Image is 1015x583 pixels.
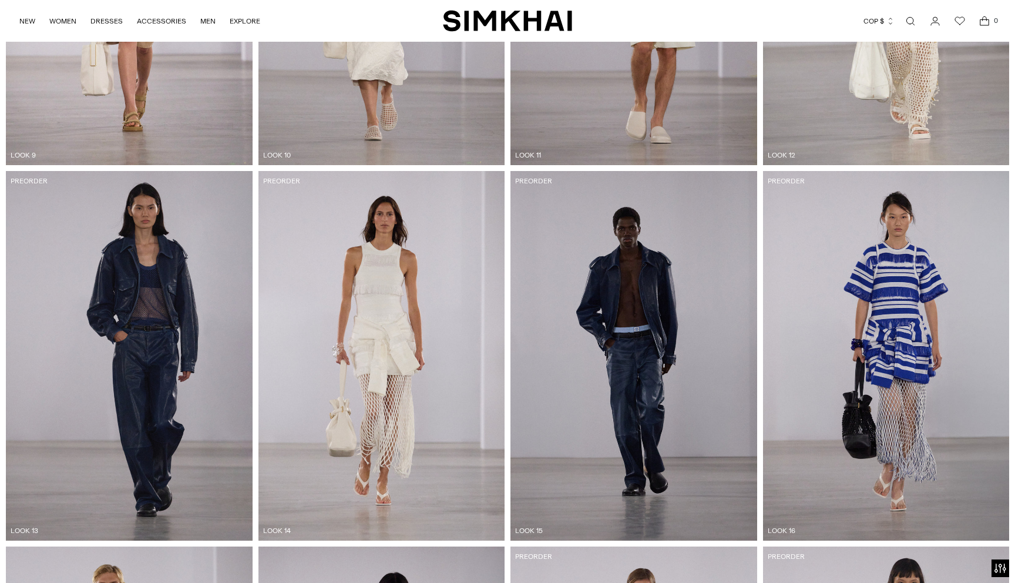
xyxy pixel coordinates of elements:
button: COP $ [863,8,895,34]
a: DRESSES [90,8,123,34]
div: LOOK 16 [768,525,1014,536]
a: NEW [19,8,35,34]
div: LOOK 11 [515,150,762,160]
div: LOOK 15 [515,525,762,536]
div: LOOK 9 [11,150,257,160]
a: EXPLORE [230,8,260,34]
a: Wishlist [948,9,972,33]
div: LOOK 14 [263,525,510,536]
a: WOMEN [49,8,76,34]
a: Open cart modal [973,9,996,33]
div: LOOK 13 [11,525,257,536]
a: ACCESSORIES [137,8,186,34]
div: LOOK 12 [768,150,1014,160]
a: MEN [200,8,216,34]
a: SIMKHAI [443,9,572,32]
a: Open search modal [899,9,922,33]
div: LOOK 10 [263,150,510,160]
a: Go to the account page [923,9,947,33]
span: 0 [990,15,1001,26]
